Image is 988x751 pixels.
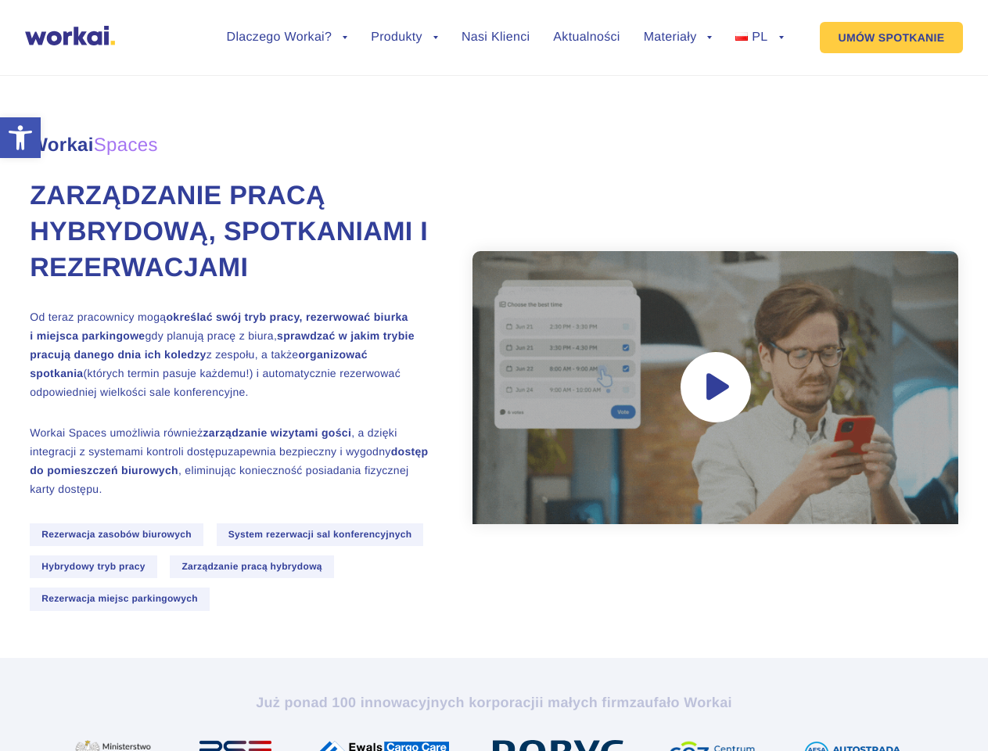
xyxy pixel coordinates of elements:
a: Nasi Klienci [462,31,530,44]
a: Dlaczego Workai? [227,31,348,44]
span: Zarządzanie pracą hybrydową [170,555,333,578]
em: Spaces [94,135,158,156]
span: System rezerwacji sal konferencyjnych [217,523,424,546]
a: UMÓW SPOTKANIE [820,22,964,53]
span: Hybrydowy tryb pracy [30,555,156,578]
h2: Już ponad 100 innowacyjnych korporacji zaufało Workai [60,693,929,712]
i: i małych firm [539,695,629,710]
p: Workai Spaces umożliwia również , a dzięki integracji z systemami kontroli dostępu [30,423,435,498]
span: Rezerwacja zasobów biurowych [30,523,203,546]
p: Od teraz pracownicy mogą gdy planują pracę z biura, z zespołu, a także (których termin pasuje każ... [30,307,435,401]
a: Aktualności [553,31,620,44]
strong: sprawdzać w jakim trybie pracują danego dnia ich koledzy [30,329,415,361]
a: Produkty [371,31,438,44]
strong: dostęp do pomieszczeń biurowych [30,445,428,476]
span: Workai [30,117,158,155]
strong: określać swój tryb pracy, rezerwować biurka i miejsca parkingowe [30,311,408,342]
span: Rezerwacja miejsc parkingowych [30,588,210,610]
a: Materiały [644,31,713,44]
strong: organizować spotkania [30,348,368,379]
span: PL [752,31,767,44]
h1: Zarządzanie pracą hybrydową, spotkaniami i rezerwacjami [30,178,435,286]
strong: zarządzanie wizytami gości [203,426,352,439]
span: zapewnia bezpieczny i wygodny , eliminując konieczność posiadania fizycznej karty dostępu. [30,445,428,495]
